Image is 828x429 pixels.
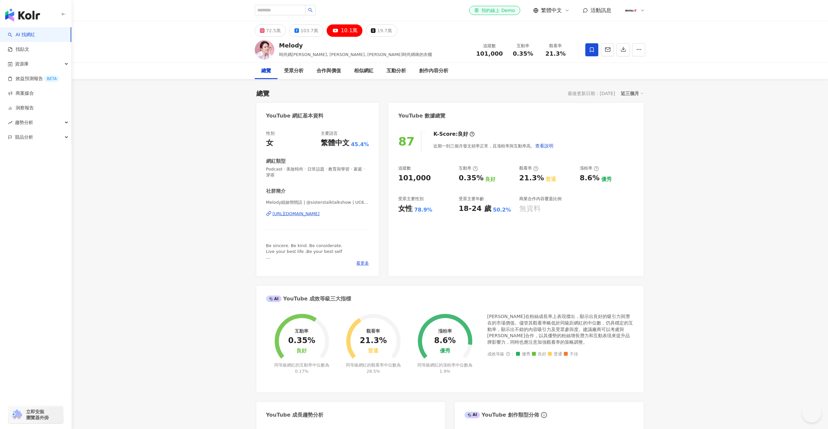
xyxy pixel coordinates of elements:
[519,165,538,171] div: 觀看率
[458,131,468,138] div: 良好
[266,112,324,119] div: YouTube 網紅基本資料
[366,328,380,334] div: 觀看率
[8,120,12,125] span: rise
[295,328,308,334] div: 互動率
[266,26,281,35] div: 72.5萬
[266,295,351,302] div: YouTube 成效等級三大指標
[8,90,34,97] a: 商案媒合
[10,409,23,420] img: chrome extension
[15,130,33,145] span: 競品分析
[535,139,554,152] button: 查看說明
[26,409,49,421] span: 立即安裝 瀏覽器外掛
[266,188,286,195] div: 社群簡介
[266,211,369,217] a: [URL][DOMAIN_NAME]
[266,243,362,278] span: Be sincere. Be kind. Be considerate. Live your best life ,Be your best self FB : [URL][DOMAIN_NAM...
[351,141,369,148] span: 45.4%
[256,89,269,98] div: 總覽
[356,260,369,266] span: 看更多
[433,139,554,152] div: 近期一到三個月發文頻率正常，且漲粉率與互動率高。
[368,348,378,354] div: 普通
[354,67,373,75] div: 相似網紅
[398,173,431,183] div: 101,000
[273,211,320,217] div: [URL][DOMAIN_NAME]
[308,8,313,12] span: search
[345,362,402,374] div: 同等級網紅的觀看率中位數為
[289,24,323,37] button: 103.7萬
[540,411,548,419] span: info-circle
[301,26,318,35] div: 103.7萬
[601,176,612,183] div: 優秀
[476,50,503,57] span: 101,000
[341,26,358,35] div: 10.1萬
[541,7,562,14] span: 繁體中文
[485,176,495,183] div: 良好
[459,204,491,214] div: 18-24 歲
[295,369,308,374] span: 0.17%
[474,7,515,14] div: 預約線上 Demo
[366,24,397,37] button: 19.7萬
[255,24,286,37] button: 72.5萬
[459,173,483,183] div: 0.35%
[296,348,307,354] div: 良好
[15,115,33,130] span: 趨勢分析
[511,43,536,49] div: 互動率
[459,196,484,202] div: 受眾主要年齡
[459,165,478,171] div: 互動率
[398,204,413,214] div: 女性
[580,173,600,183] div: 8.6%
[279,41,432,49] div: Melody
[266,166,369,178] span: Podcast · 美妝時尚 · 日常話題 · 教育與學習 · 家庭 · 穿搭
[5,8,40,21] img: logo
[8,46,29,53] a: 找貼文
[360,336,387,345] div: 21.3%
[15,57,29,71] span: 資源庫
[476,43,503,49] div: 追蹤數
[398,135,414,148] div: 87
[266,131,275,136] div: 性別
[487,313,634,345] div: [PERSON_NAME]在粉絲成長率上表現傑出，顯示出良好的吸引力與潛在的市場價值。儘管其觀看率略低於同級距網紅的中位數，仍具穩定的互動率，顯示出不錯的內容吸引力及受眾參與度。建議廠商可以考慮...
[266,200,369,205] span: Melody姐妹悄悄話 | @sisterstalktalkshow | UC6Fijc29B81D91Hus3Ugngg
[416,362,473,374] div: 同等級網紅的漲粉率中位數為
[440,369,450,374] span: 1.9%
[398,112,445,119] div: YouTube 數據總覽
[625,4,637,17] img: 180x180px_JPG.jpg
[590,7,611,13] span: 活動訊息
[387,67,406,75] div: 互動分析
[519,173,544,183] div: 21.3%
[545,50,565,57] span: 21.3%
[317,67,341,75] div: 合作與價值
[266,158,286,165] div: 網紅類型
[279,52,432,57] span: 時尚媽[PERSON_NAME], [PERSON_NAME], [PERSON_NAME]時尚媽咪的衣櫃
[543,43,568,49] div: 觀看率
[568,91,615,96] div: 最後更新日期：[DATE]
[487,352,634,357] div: 成效等級 ：
[493,206,511,214] div: 50.2%
[433,131,475,138] div: K-Score :
[8,105,34,111] a: 洞察報告
[377,26,392,35] div: 19.7萬
[465,412,480,418] div: AI
[465,411,539,419] div: YouTube 創作類型分佈
[419,67,448,75] div: 創作內容分析
[440,348,450,354] div: 優秀
[266,411,324,419] div: YouTube 成長趨勢分析
[255,40,274,60] img: KOL Avatar
[398,165,411,171] div: 追蹤數
[367,369,380,374] span: 28.5%
[438,328,452,334] div: 漲粉率
[284,67,304,75] div: 受眾分析
[266,138,273,148] div: 女
[273,362,330,374] div: 同等級網紅的互動率中位數為
[519,204,541,214] div: 無資料
[414,206,432,214] div: 78.9%
[398,196,424,202] div: 受眾主要性別
[519,196,562,202] div: 商業合作內容覆蓋比例
[321,131,338,136] div: 主要語言
[8,76,59,82] a: 效益預測報告BETA
[564,352,578,357] span: 不佳
[321,138,349,148] div: 繁體中文
[327,24,363,37] button: 10.1萬
[261,67,271,75] div: 總覽
[546,176,556,183] div: 普通
[535,143,553,148] span: 查看說明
